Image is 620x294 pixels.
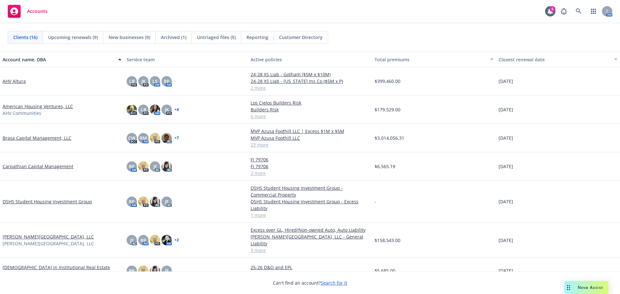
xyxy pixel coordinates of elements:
[499,78,513,85] span: [DATE]
[3,78,26,85] a: AHV Altura
[499,237,513,244] span: [DATE]
[27,9,47,14] span: Accounts
[499,56,610,63] div: Closest renewal date
[152,78,158,85] span: LS
[130,237,134,244] span: JF
[499,163,513,170] span: [DATE]
[246,34,268,41] span: Reporting
[150,197,160,207] img: photo
[3,240,94,247] span: [PERSON_NAME][GEOGRAPHIC_DATA], LLC
[161,235,172,245] img: photo
[273,279,347,286] span: Can't find an account?
[3,198,92,205] a: DSHS Student Housing Investment Group
[174,238,179,242] a: + 2
[108,34,150,41] span: New businesses (9)
[251,106,369,113] a: Builders Risk
[251,128,369,135] a: MVP Azusa Foothill LLC | Excess $1M x $5M
[499,198,513,205] span: [DATE]
[375,163,395,170] span: $6,565.19
[251,247,369,254] a: 3 more
[499,135,513,141] span: [DATE]
[161,133,172,143] img: photo
[251,264,369,271] a: 25-26 D&O and EPL
[375,56,486,63] div: Total premiums
[251,170,369,177] a: 3 more
[248,52,372,67] button: Active policies
[251,156,369,163] a: FI 79706
[372,52,496,67] button: Total premiums
[375,267,395,274] span: $5,685.00
[140,135,147,141] span: RM
[197,34,236,41] span: Untriaged files (5)
[150,266,160,276] img: photo
[251,227,369,233] a: Excess over GL, Hired/Non-owned Auto, Auto Liability
[174,136,179,140] a: + 7
[140,237,146,244] span: RP
[150,105,160,115] img: photo
[48,34,98,41] span: Upcoming renewals (9)
[251,56,369,63] div: Active policies
[251,185,369,198] a: DSHS Student Housing Investment Group - Commercial Property
[165,267,169,274] span: JF
[550,6,555,12] div: 6
[587,5,600,18] a: Switch app
[124,52,248,67] button: Service team
[138,266,149,276] img: photo
[251,113,369,120] a: 6 more
[164,78,170,85] span: RP
[496,52,620,67] button: Closest renewal date
[161,34,186,41] span: Archived (1)
[150,235,160,245] img: photo
[3,135,71,141] a: Brasa Capital Management, LLC
[578,285,603,290] span: Nova Assist
[129,78,135,85] span: LB
[3,233,94,240] a: [PERSON_NAME][GEOGRAPHIC_DATA], LLC
[251,141,369,148] a: 23 more
[564,281,608,294] button: Nova Assist
[150,133,160,143] img: photo
[3,264,121,278] a: [DEMOGRAPHIC_DATA] in Institutional Real Estate (FIIRE)
[129,198,135,205] span: RP
[3,56,114,63] div: Account name, DBA
[141,78,146,85] span: JK
[129,267,135,274] span: RP
[161,161,172,172] img: photo
[138,161,149,172] img: photo
[251,99,369,106] a: Los Cielos Builders Risk
[499,267,513,274] span: [DATE]
[3,110,41,117] span: AHV Communities
[499,106,513,113] span: [DATE]
[321,280,347,286] a: Search for it
[251,271,369,278] a: 25-26 GL - NIAC
[375,106,400,113] span: $179,529.00
[127,105,137,115] img: photo
[141,106,146,113] span: LB
[251,233,369,247] a: [PERSON_NAME][GEOGRAPHIC_DATA], LLC - General Liability
[572,5,585,18] a: Search
[174,108,179,112] a: + 4
[138,197,149,207] img: photo
[128,135,135,141] span: CW
[13,34,37,41] span: Clients (16)
[375,237,400,244] span: $158,543.00
[251,85,369,91] a: 2 more
[251,212,369,218] a: 1 more
[165,198,169,205] span: JF
[375,198,376,205] span: -
[251,78,369,85] a: 24-28 XS LIab - [US_STATE] Ins Co ($5M x P)
[279,34,323,41] span: Customer Directory
[3,163,73,170] a: Carpathian Capital Management
[251,198,369,212] a: DSHS Student Housing Investment Group - Excess Liability
[3,103,73,110] a: American Housing Ventures, LLC
[375,135,404,141] span: $3,014,056.31
[251,135,369,141] a: MVP Azusa Foothill LLC
[129,163,135,170] span: RP
[557,5,570,18] a: Report a Bug
[153,163,157,170] span: JF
